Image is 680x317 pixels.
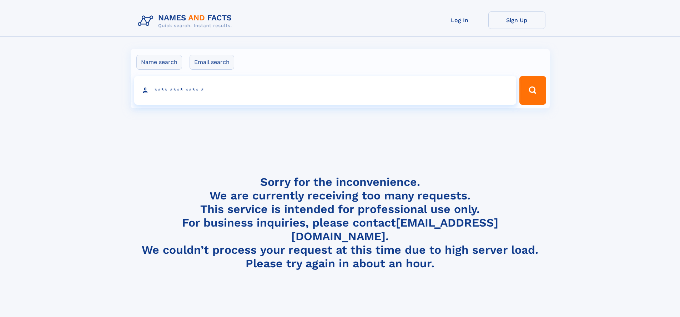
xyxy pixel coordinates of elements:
[291,216,498,243] a: [EMAIL_ADDRESS][DOMAIN_NAME]
[136,55,182,70] label: Name search
[431,11,488,29] a: Log In
[135,11,238,31] img: Logo Names and Facts
[135,175,545,271] h4: Sorry for the inconvenience. We are currently receiving too many requests. This service is intend...
[134,76,517,105] input: search input
[488,11,545,29] a: Sign Up
[190,55,234,70] label: Email search
[519,76,546,105] button: Search Button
